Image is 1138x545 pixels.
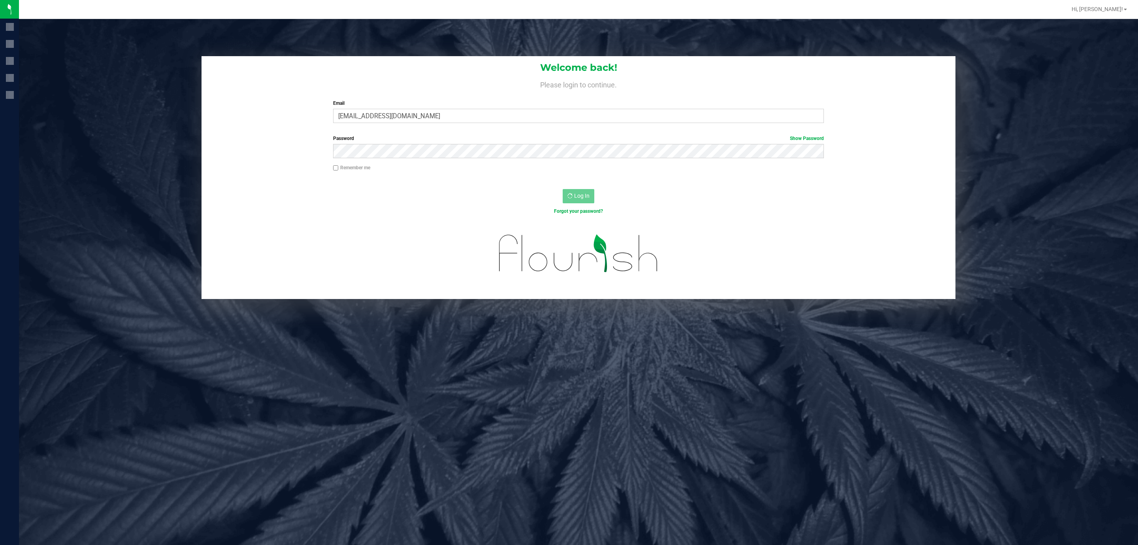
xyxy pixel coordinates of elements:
img: flourish_logo.svg [484,223,673,284]
a: Forgot your password? [554,208,603,214]
a: Show Password [790,136,824,141]
button: Log In [563,189,594,203]
h4: Please login to continue. [202,79,955,89]
input: Remember me [333,165,339,171]
span: Password [333,136,354,141]
span: Log In [574,193,590,199]
h1: Welcome back! [202,62,955,73]
label: Email [333,100,824,107]
label: Remember me [333,164,370,171]
span: Hi, [PERSON_NAME]! [1072,6,1123,12]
